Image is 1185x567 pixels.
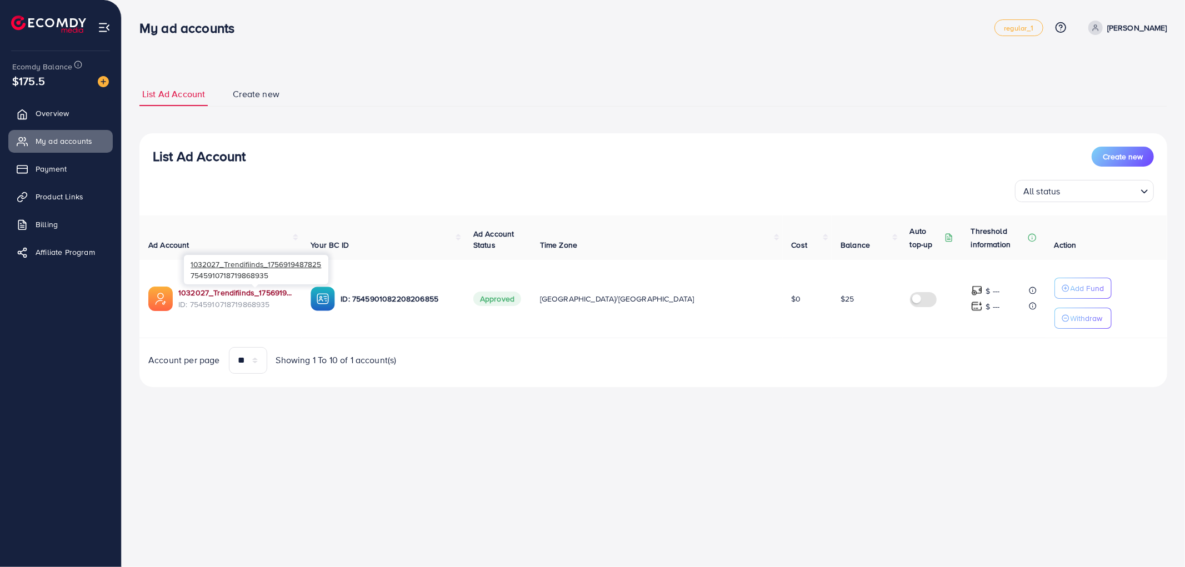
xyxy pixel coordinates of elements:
[841,293,854,304] span: $25
[1054,239,1077,250] span: Action
[341,292,455,305] p: ID: 7545901082208206855
[36,108,69,119] span: Overview
[1107,21,1167,34] p: [PERSON_NAME]
[8,185,113,208] a: Product Links
[792,293,801,304] span: $0
[8,158,113,180] a: Payment
[36,219,58,230] span: Billing
[1084,21,1167,35] a: [PERSON_NAME]
[1021,183,1063,199] span: All status
[986,284,1000,298] p: $ ---
[971,285,983,297] img: top-up amount
[1138,517,1177,559] iframe: Chat
[1054,308,1112,329] button: Withdraw
[148,354,220,367] span: Account per page
[841,239,870,250] span: Balance
[142,88,205,101] span: List Ad Account
[1015,180,1154,202] div: Search for option
[148,287,173,311] img: ic-ads-acc.e4c84228.svg
[139,20,243,36] h3: My ad accounts
[184,255,328,284] div: 7545910718719868935
[473,228,514,250] span: Ad Account Status
[98,76,109,87] img: image
[276,354,397,367] span: Showing 1 To 10 of 1 account(s)
[1064,181,1136,199] input: Search for option
[153,148,246,164] h3: List Ad Account
[910,224,942,251] p: Auto top-up
[8,241,113,263] a: Affiliate Program
[98,21,111,34] img: menu
[12,61,72,72] span: Ecomdy Balance
[36,163,67,174] span: Payment
[540,239,577,250] span: Time Zone
[311,239,349,250] span: Your BC ID
[12,73,45,89] span: $175.5
[1092,147,1154,167] button: Create new
[8,130,113,152] a: My ad accounts
[792,239,808,250] span: Cost
[233,88,279,101] span: Create new
[8,102,113,124] a: Overview
[178,299,293,310] span: ID: 7545910718719868935
[36,136,92,147] span: My ad accounts
[191,259,321,269] span: 1032027_Trendifiinds_1756919487825
[11,16,86,33] img: logo
[36,247,95,258] span: Affiliate Program
[473,292,521,306] span: Approved
[994,19,1043,36] a: regular_1
[178,287,293,298] a: 1032027_Trendifiinds_1756919487825
[1103,151,1143,162] span: Create new
[311,287,335,311] img: ic-ba-acc.ded83a64.svg
[36,191,83,202] span: Product Links
[540,293,694,304] span: [GEOGRAPHIC_DATA]/[GEOGRAPHIC_DATA]
[1071,282,1104,295] p: Add Fund
[148,239,189,250] span: Ad Account
[971,300,983,312] img: top-up amount
[1054,278,1112,299] button: Add Fund
[1004,24,1033,32] span: regular_1
[971,224,1026,251] p: Threshold information
[986,300,1000,313] p: $ ---
[1071,312,1103,325] p: Withdraw
[8,213,113,235] a: Billing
